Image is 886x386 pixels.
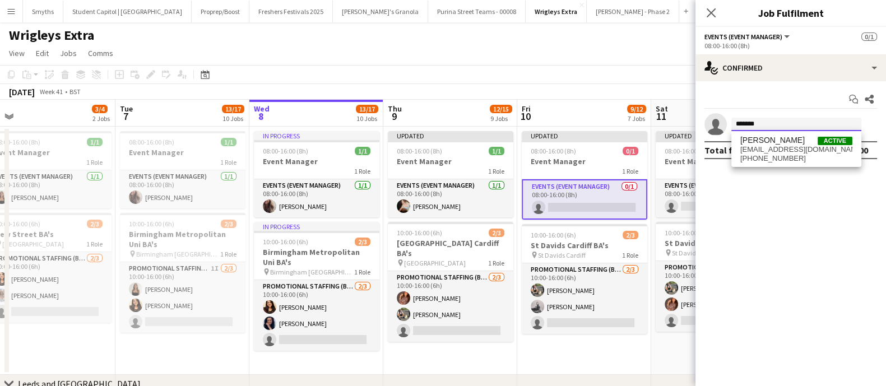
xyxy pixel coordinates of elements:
span: Sat [656,104,668,114]
div: 7 Jobs [628,114,646,123]
span: 08:00-16:00 (8h) [531,147,576,155]
span: 2/3 [623,231,638,239]
h3: Event Manager [254,156,379,166]
span: 9/12 [627,105,646,113]
div: 10 Jobs [356,114,378,123]
app-job-card: 10:00-16:00 (6h)2/3St Davids Cardiff BA's St Davids Cardiff1 RolePromotional Staffing (Brand Amba... [522,224,647,334]
span: Tue [120,104,133,114]
span: 10:00-16:00 (6h) [531,231,576,239]
h3: Job Fulfilment [695,6,886,20]
app-card-role: Promotional Staffing (Brand Ambassadors)1I2/310:00-16:00 (6h)[PERSON_NAME][PERSON_NAME] [120,262,245,333]
button: [PERSON_NAME] - Phase 2 [587,1,679,22]
app-job-card: In progress10:00-16:00 (6h)2/3Birmingham Metropolitan Uni BA's Birmingham [GEOGRAPHIC_DATA]1 Role... [254,222,379,351]
span: Edit [36,48,49,58]
span: 10:00-16:00 (6h) [263,238,308,246]
span: Birmingham [GEOGRAPHIC_DATA] [136,250,220,258]
div: [DATE] [9,86,35,97]
span: Active [818,137,852,145]
span: 10 [520,110,531,123]
span: Jobs [60,48,77,58]
span: 1 Role [622,167,638,175]
span: Fri [522,104,531,114]
span: 1/1 [355,147,370,155]
h3: Birmingham Metropolitan Uni BA's [120,229,245,249]
h3: St Davids Cardiff BA's [656,238,781,248]
app-job-card: Updated08:00-16:00 (8h)0/1Event Manager1 RoleEvents (Event Manager)0/108:00-16:00 (8h) [522,131,647,220]
span: 13/17 [356,105,378,113]
app-card-role: Promotional Staffing (Brand Ambassadors)2/310:00-16:00 (6h)[PERSON_NAME][PERSON_NAME] [388,271,513,342]
span: 8 [252,110,270,123]
a: Edit [31,46,53,61]
h3: Event Manager [120,147,245,157]
span: St Davids Cardiff [672,249,720,257]
h3: Birmingham Metropolitan Uni BA's [254,247,379,267]
h3: Event Manager [388,156,513,166]
span: [GEOGRAPHIC_DATA] [404,259,466,267]
span: 1/1 [221,138,236,146]
span: Birmingham [GEOGRAPHIC_DATA] [270,268,354,276]
span: 1 Role [220,158,236,166]
span: Vanessa Thom [740,136,805,145]
span: 3/4 [92,105,108,113]
button: Wrigleys Extra [526,1,587,22]
span: 11 [654,110,668,123]
a: View [4,46,29,61]
span: 1 Role [354,268,370,276]
span: 1 Role [488,167,504,175]
h3: Event Manager [522,156,647,166]
div: 08:00-16:00 (8h) [704,41,877,50]
span: 2/3 [355,238,370,246]
span: 2/3 [221,220,236,228]
app-card-role: Promotional Staffing (Brand Ambassadors)2/310:00-16:00 (6h)[PERSON_NAME][PERSON_NAME] [522,263,647,334]
span: Events (Event Manager) [704,32,782,41]
button: [PERSON_NAME]'s Granola [333,1,428,22]
div: Updated08:00-16:00 (8h)1/1Event Manager1 RoleEvents (Event Manager)1/108:00-16:00 (8h)[PERSON_NAME] [388,131,513,217]
span: 0/1 [623,147,638,155]
span: View [9,48,25,58]
app-job-card: 10:00-16:00 (6h)2/3Birmingham Metropolitan Uni BA's Birmingham [GEOGRAPHIC_DATA]1 RolePromotional... [120,213,245,333]
app-card-role: Events (Event Manager)1/108:00-16:00 (8h)[PERSON_NAME] [388,179,513,217]
app-job-card: Updated08:00-16:00 (8h)0/1Event Manager1 RoleEvents (Event Manager)0/108:00-16:00 (8h) [656,131,781,217]
span: 9 [386,110,402,123]
span: 08:00-16:00 (8h) [129,138,174,146]
span: 08:00-16:00 (8h) [397,147,442,155]
span: 1 Role [86,158,103,166]
app-card-role: Events (Event Manager)1/108:00-16:00 (8h)[PERSON_NAME] [120,170,245,208]
span: 7 [118,110,133,123]
span: 08:00-16:00 (8h) [263,147,308,155]
app-card-role: Events (Event Manager)0/108:00-16:00 (8h) [522,179,647,220]
button: Events (Event Manager) [704,32,791,41]
h3: [GEOGRAPHIC_DATA] Cardiff BA's [388,238,513,258]
span: Week 41 [37,87,65,96]
div: BST [69,87,81,96]
app-job-card: In progress08:00-16:00 (8h)1/1Event Manager1 RoleEvents (Event Manager)1/108:00-16:00 (8h)[PERSON... [254,131,379,217]
span: 2/3 [87,220,103,228]
div: In progress [254,131,379,140]
span: 1/1 [87,138,103,146]
h1: Wrigleys Extra [9,27,94,44]
div: Updated [656,131,781,140]
span: 10:00-16:00 (6h) [665,229,710,237]
span: Comms [88,48,113,58]
div: Confirmed [695,54,886,81]
app-job-card: 10:00-16:00 (6h)2/3[GEOGRAPHIC_DATA] Cardiff BA's [GEOGRAPHIC_DATA]1 RolePromotional Staffing (Br... [388,222,513,342]
button: Student Capitol | [GEOGRAPHIC_DATA] [63,1,192,22]
app-card-role: Promotional Staffing (Brand Ambassadors)2/310:00-16:00 (6h)[PERSON_NAME][PERSON_NAME] [254,280,379,351]
span: 12/15 [490,105,512,113]
div: 9 Jobs [490,114,512,123]
span: 1 Role [354,167,370,175]
span: 10:00-16:00 (6h) [129,220,174,228]
button: Proprep/Boost [192,1,249,22]
span: +447711917118 [740,154,852,163]
span: 13/17 [222,105,244,113]
app-job-card: 10:00-16:00 (6h)2/3St Davids Cardiff BA's St Davids Cardiff1 RolePromotional Staffing (Brand Amba... [656,222,781,332]
button: Freshers Festivals 2025 [249,1,333,22]
span: 1 Role [622,251,638,259]
span: 10:00-16:00 (6h) [397,229,442,237]
div: 10 Jobs [222,114,244,123]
